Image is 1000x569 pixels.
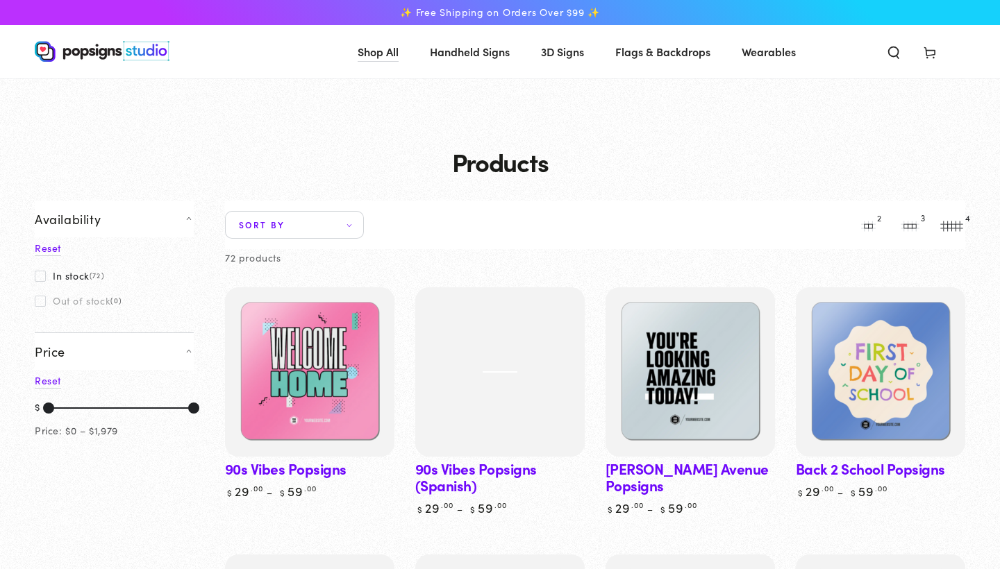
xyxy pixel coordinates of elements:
[876,36,912,67] summary: Search our site
[225,249,281,266] p: 72 products
[225,287,394,457] a: 90s Vibes Popsigns90s Vibes Popsigns
[110,296,122,305] span: (0)
[35,373,61,389] a: Reset
[796,287,965,457] a: Back 2 School PopsignsBack 2 School Popsigns
[606,287,775,457] a: Ambrose Avenue PopsignsAmbrose Avenue Popsigns
[615,42,710,62] span: Flags & Backdrops
[35,398,40,418] div: $
[35,148,965,176] h1: Products
[35,270,104,281] label: In stock
[35,211,101,227] span: Availability
[430,42,510,62] span: Handheld Signs
[35,201,194,237] summary: Availability
[731,33,806,70] a: Wearables
[35,343,65,359] span: Price
[415,287,585,457] a: 90s Vibes Popsigns (Spanish)90s Vibes Popsigns (Spanish)
[358,42,399,62] span: Shop All
[854,211,882,239] button: 2
[419,33,520,70] a: Handheld Signs
[90,271,104,280] span: (72)
[541,42,584,62] span: 3D Signs
[347,33,409,70] a: Shop All
[531,33,594,70] a: 3D Signs
[896,211,924,239] button: 3
[35,41,169,62] img: Popsigns Studio
[35,422,118,439] div: Price: $0 – $1,979
[400,6,600,19] span: ✨ Free Shipping on Orders Over $99 ✨
[225,211,364,239] summary: Sort by
[35,332,194,370] summary: Price
[742,42,796,62] span: Wearables
[35,241,61,256] a: Reset
[35,295,122,306] label: Out of stock
[605,33,721,70] a: Flags & Backdrops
